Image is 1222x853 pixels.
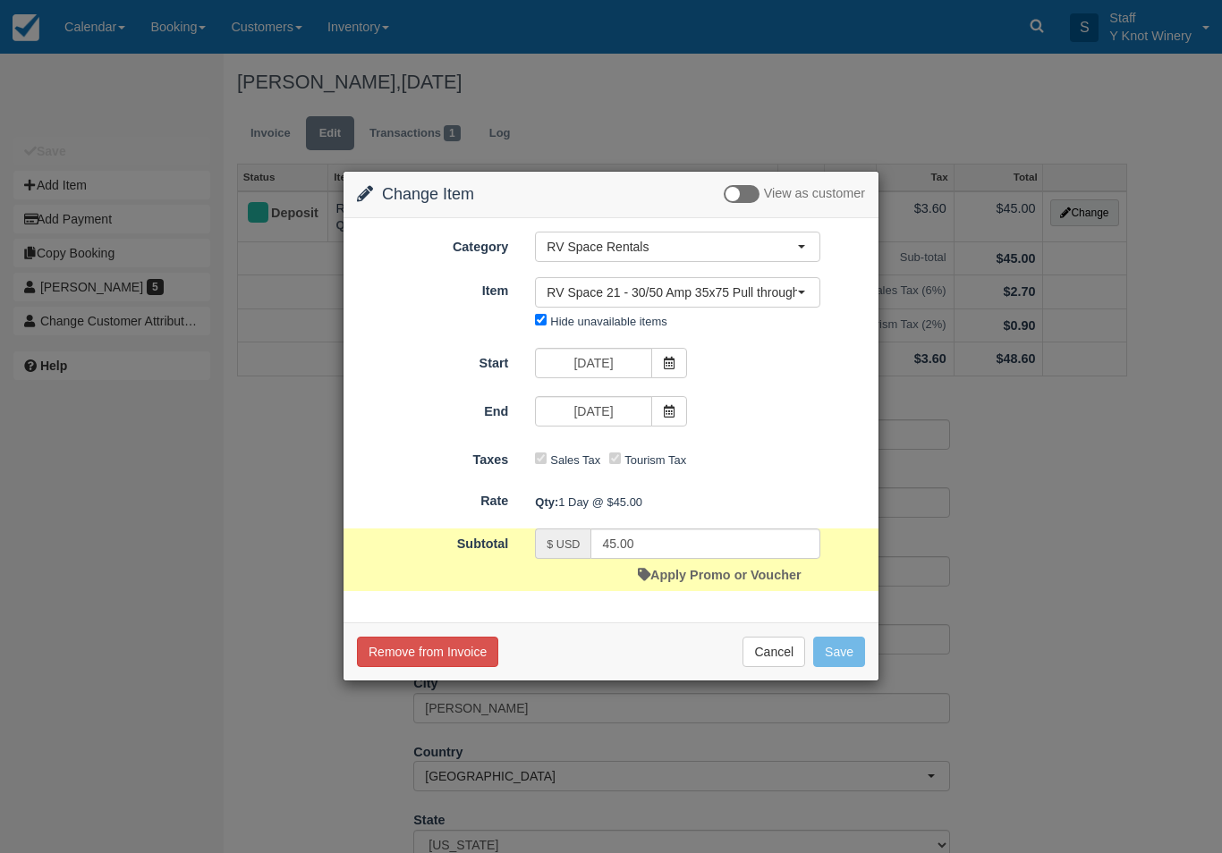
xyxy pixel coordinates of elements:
[764,187,865,201] span: View as customer
[743,637,805,667] button: Cancel
[344,528,522,553] label: Subtotal
[344,232,522,257] label: Category
[547,283,797,301] span: RV Space 21 - 30/50 Amp 35x75 Pull through
[535,277,820,308] button: RV Space 21 - 30/50 Amp 35x75 Pull through
[813,637,865,667] button: Save
[357,637,498,667] button: Remove from Invoice
[344,275,522,300] label: Item
[550,453,600,467] label: Sales Tax
[624,453,686,467] label: Tourism Tax
[344,486,522,511] label: Rate
[344,444,522,469] label: Taxes
[382,185,474,203] span: Change Item
[547,538,580,551] small: $ USD
[344,396,522,421] label: End
[535,232,820,262] button: RV Space Rentals
[547,238,797,256] span: RV Space Rentals
[638,568,801,582] a: Apply Promo or Voucher
[550,315,666,328] label: Hide unavailable items
[344,348,522,373] label: Start
[522,487,878,517] div: 1 Day @ $45.00
[535,495,558,509] strong: Qty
